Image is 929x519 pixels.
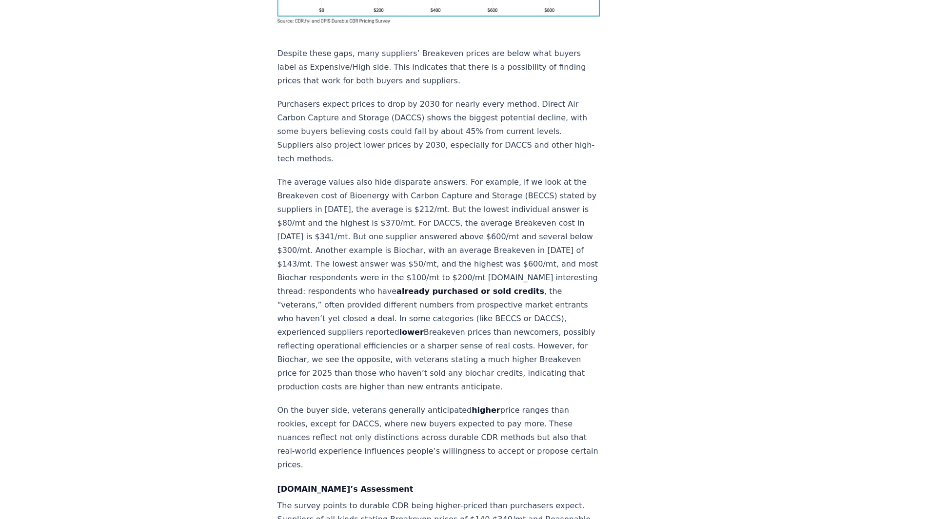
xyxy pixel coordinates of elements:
strong: [DOMAIN_NAME]’s Assessment [277,484,414,494]
p: Despite these gaps, many suppliers’ Breakeven prices are below what buyers label as Expensive/Hig... [277,47,600,88]
p: The average values also hide disparate answers. For example, if we look at the Breakeven cost of ... [277,175,600,394]
strong: lower [399,327,424,337]
p: Purchasers expect prices to drop by 2030 for nearly every method. Direct Air Carbon Capture and S... [277,97,600,166]
p: On the buyer side, veterans generally anticipated price ranges than rookies, except for DACCS, wh... [277,404,600,472]
strong: higher [472,405,500,415]
strong: already purchased or sold credits [396,287,544,296]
